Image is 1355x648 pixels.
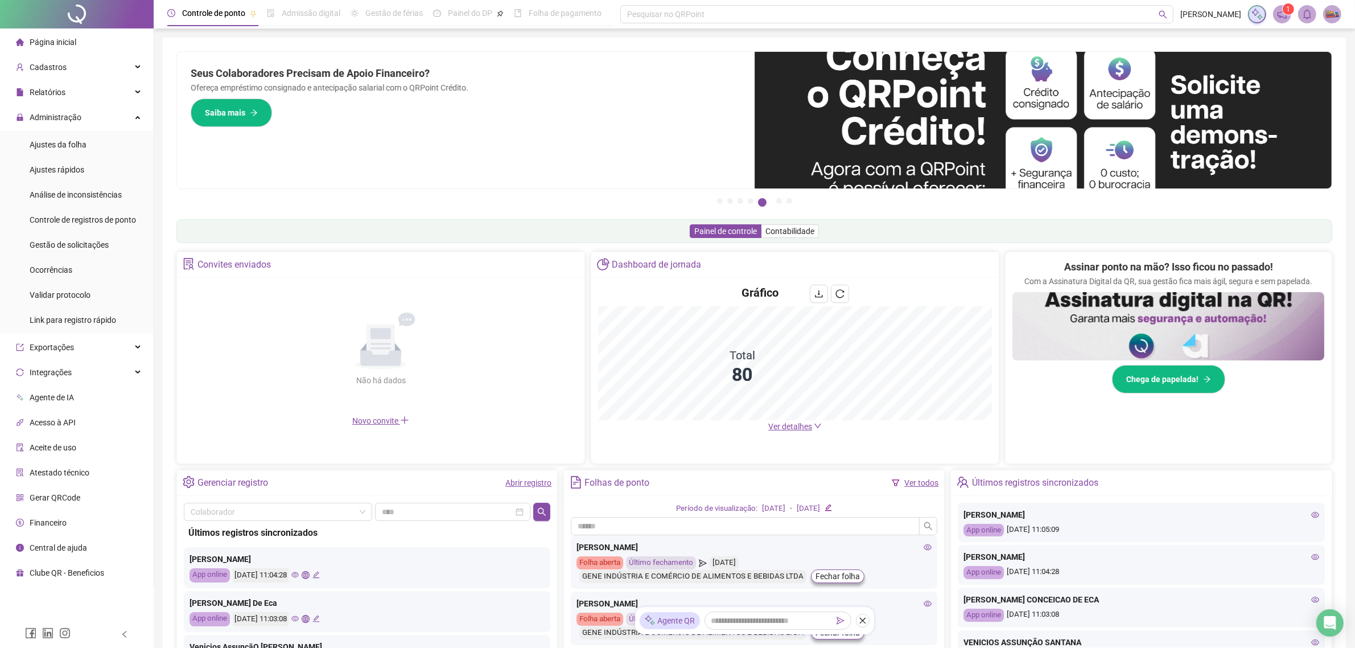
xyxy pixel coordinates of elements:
[676,503,757,515] div: Período de visualização:
[30,113,81,122] span: Administração
[1203,375,1211,383] span: arrow-right
[1024,275,1312,288] p: Com a Assinatura Digital da QR, sua gestão fica mais ágil, segura e sem papelada.
[16,469,24,477] span: solution
[302,571,309,579] span: global
[924,600,932,608] span: eye
[16,444,24,452] span: audit
[859,617,867,625] span: close
[1251,8,1263,20] img: sparkle-icon.fc2bf0ac1784a2077858766a79e2daf3.svg
[1180,8,1241,20] span: [PERSON_NAME]
[762,503,785,515] div: [DATE]
[30,418,76,427] span: Acesso à API
[16,569,24,577] span: gift
[30,518,67,527] span: Financeiro
[738,198,743,204] button: 3
[30,543,87,552] span: Central de ajuda
[1302,9,1312,19] span: bell
[963,609,1004,622] div: App online
[16,494,24,502] span: qrcode
[351,9,359,17] span: sun
[282,9,340,18] span: Admissão digital
[233,568,289,583] div: [DATE] 11:04:28
[748,198,753,204] button: 4
[30,63,67,72] span: Cadastros
[291,615,299,622] span: eye
[612,255,702,274] div: Dashboard de jornada
[1126,373,1199,385] span: Chega de papelada!
[640,612,700,629] div: Agente QR
[30,38,76,47] span: Página inicial
[576,613,623,626] div: Folha aberta
[1112,365,1225,393] button: Chega de papelada!
[972,473,1098,493] div: Últimos registros sincronizados
[205,106,245,119] span: Saiba mais
[699,556,706,569] span: send
[537,507,546,516] span: search
[644,615,656,627] img: sparkle-icon.fc2bf0ac1784a2077858766a79e2daf3.svg
[924,543,932,551] span: eye
[1311,553,1319,561] span: eye
[814,422,822,430] span: down
[797,503,820,515] div: [DATE]
[182,9,245,18] span: Controle de ponto
[250,10,257,17] span: pushpin
[742,285,779,301] h4: Gráfico
[505,478,551,487] a: Abrir registro
[30,393,74,402] span: Agente de IA
[30,88,65,97] span: Relatórios
[25,628,36,639] span: facebook
[694,227,757,236] span: Painel de controle
[758,198,767,207] button: 5
[188,526,546,540] div: Últimos registros sincronizados
[576,541,932,553] div: [PERSON_NAME]
[16,113,24,121] span: lock
[963,524,1319,537] div: [DATE] 11:05:09
[1324,6,1341,23] img: 75773
[576,597,932,610] div: [PERSON_NAME]
[30,568,104,577] span: Clube QR - Beneficios
[30,493,80,502] span: Gerar QRCode
[59,628,71,639] span: instagram
[16,63,24,71] span: user-add
[585,473,650,493] div: Folhas de ponto
[963,593,1319,606] div: [PERSON_NAME] CONCEICAO DE ECA
[121,630,129,638] span: left
[30,165,84,174] span: Ajustes rápidos
[904,478,938,487] a: Ver todos
[514,9,522,17] span: book
[16,368,24,376] span: sync
[16,343,24,351] span: export
[312,615,320,622] span: edit
[190,612,230,626] div: App online
[710,556,739,569] div: [DATE]
[835,289,845,298] span: reload
[825,504,832,511] span: edit
[1064,259,1273,275] h2: Assinar ponto na mão? Isso ficou no passado!
[579,626,806,639] div: GENE INDÚSTRIA E COMÉRCIO DE ALIMENTOS E BEBIDAS LTDA
[30,443,76,452] span: Aceite de uso
[433,9,441,17] span: dashboard
[233,612,289,626] div: [DATE] 11:03:08
[963,566,1004,579] div: App online
[529,9,602,18] span: Folha de pagamento
[183,476,195,488] span: setting
[497,10,504,17] span: pushpin
[626,613,696,626] div: Último fechamento
[579,570,806,583] div: GENE INDÚSTRIA E COMÉRCIO DE ALIMENTOS E BEBIDAS LTDA
[786,198,792,204] button: 7
[717,198,723,204] button: 1
[30,190,122,199] span: Análise de inconsistências
[963,524,1004,537] div: App online
[1277,9,1287,19] span: notification
[755,52,1332,188] img: banner%2F11e687cd-1386-4cbd-b13b-7bd81425532d.png
[1287,5,1291,13] span: 1
[328,374,433,387] div: Não há dados
[448,9,492,18] span: Painel do DP
[30,290,90,300] span: Validar protocolo
[365,9,423,18] span: Gestão de férias
[768,422,822,431] a: Ver detalhes down
[597,258,609,270] span: pie-chart
[790,503,792,515] div: -
[191,99,272,127] button: Saiba mais
[267,9,275,17] span: file-done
